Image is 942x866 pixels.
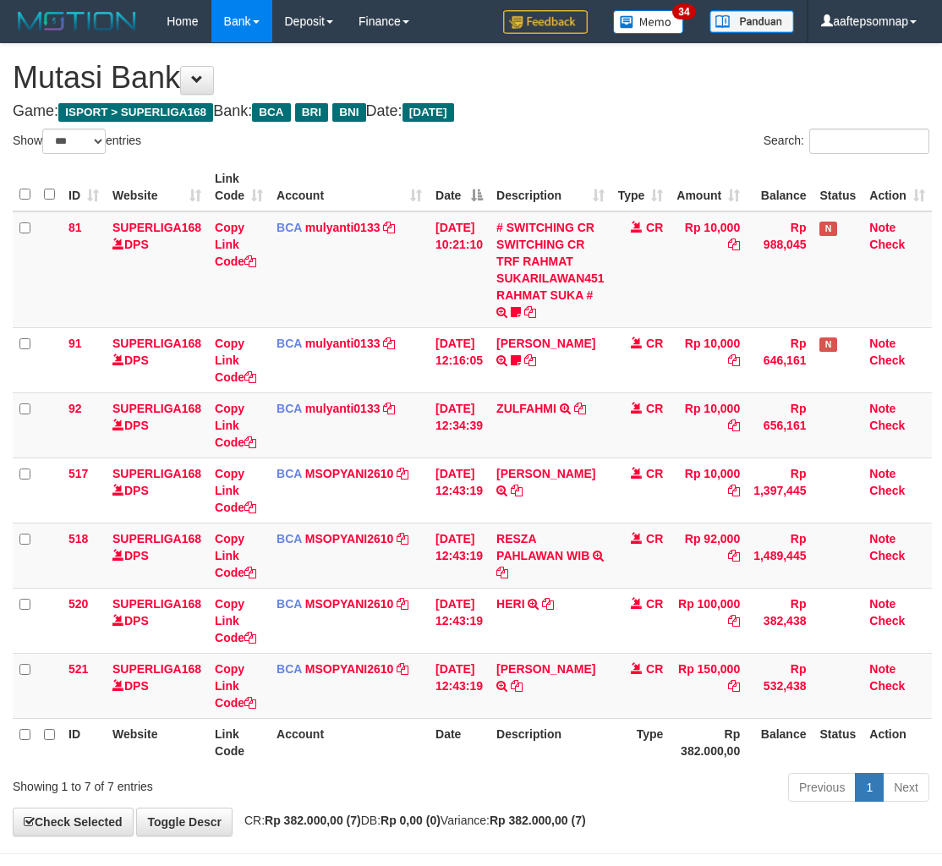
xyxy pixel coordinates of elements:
[511,679,523,693] a: Copy SITI INDAH RAHMAWA to clipboard
[68,532,88,545] span: 518
[883,773,929,802] a: Next
[215,337,256,384] a: Copy Link Code
[728,484,740,497] a: Copy Rp 10,000 to clipboard
[819,337,836,352] span: Has Note
[728,238,740,251] a: Copy Rp 10,000 to clipboard
[13,8,141,34] img: MOTION_logo.png
[429,588,490,653] td: [DATE] 12:43:19
[728,419,740,432] a: Copy Rp 10,000 to clipboard
[747,163,813,211] th: Balance
[277,662,302,676] span: BCA
[397,532,408,545] a: Copy MSOPYANI2610 to clipboard
[106,588,208,653] td: DPS
[112,597,201,611] a: SUPERLIGA168
[869,467,895,480] a: Note
[646,662,663,676] span: CR
[397,467,408,480] a: Copy MSOPYANI2610 to clipboard
[305,662,394,676] a: MSOPYANI2610
[112,532,201,545] a: SUPERLIGA168
[106,327,208,392] td: DPS
[728,614,740,628] a: Copy Rp 100,000 to clipboard
[496,467,595,480] a: [PERSON_NAME]
[277,532,302,545] span: BCA
[747,588,813,653] td: Rp 382,438
[646,337,663,350] span: CR
[13,808,134,836] a: Check Selected
[524,354,536,367] a: Copy RIYO RAHMAN to clipboard
[490,814,586,827] strong: Rp 382.000,00 (7)
[13,129,141,154] label: Show entries
[277,221,302,234] span: BCA
[869,532,895,545] a: Note
[670,588,747,653] td: Rp 100,000
[62,718,106,766] th: ID
[112,337,201,350] a: SUPERLIGA168
[277,402,302,415] span: BCA
[672,4,695,19] span: 34
[646,402,663,415] span: CR
[112,402,201,415] a: SUPERLIGA168
[670,523,747,588] td: Rp 92,000
[869,419,905,432] a: Check
[863,718,932,766] th: Action
[58,103,213,122] span: ISPORT > SUPERLIGA168
[869,221,895,234] a: Note
[429,163,490,211] th: Date: activate to sort column descending
[277,597,302,611] span: BCA
[646,532,663,545] span: CR
[265,814,361,827] strong: Rp 382.000,00 (7)
[397,662,408,676] a: Copy MSOPYANI2610 to clipboard
[208,163,270,211] th: Link Code: activate to sort column ascending
[429,392,490,458] td: [DATE] 12:34:39
[869,337,895,350] a: Note
[106,392,208,458] td: DPS
[429,718,490,766] th: Date
[106,523,208,588] td: DPS
[670,458,747,523] td: Rp 10,000
[542,597,554,611] a: Copy HERI to clipboard
[236,814,586,827] span: CR: DB: Variance:
[68,662,88,676] span: 521
[277,337,302,350] span: BCA
[215,221,256,268] a: Copy Link Code
[490,718,611,766] th: Description
[764,129,929,154] label: Search:
[574,402,586,415] a: Copy ZULFAHMI to clipboard
[106,211,208,328] td: DPS
[13,61,929,95] h1: Mutasi Bank
[383,402,395,415] a: Copy mulyanti0133 to clipboard
[383,221,395,234] a: Copy mulyanti0133 to clipboard
[869,679,905,693] a: Check
[305,221,381,234] a: mulyanti0133
[106,653,208,718] td: DPS
[295,103,328,122] span: BRI
[208,718,270,766] th: Link Code
[788,773,856,802] a: Previous
[112,467,201,480] a: SUPERLIGA168
[646,467,663,480] span: CR
[670,163,747,211] th: Amount: activate to sort column ascending
[68,402,82,415] span: 92
[277,467,302,480] span: BCA
[747,718,813,766] th: Balance
[747,653,813,718] td: Rp 532,438
[709,10,794,33] img: panduan.png
[136,808,233,836] a: Toggle Descr
[511,484,523,497] a: Copy HENDRA SUKATNO to clipboard
[670,653,747,718] td: Rp 150,000
[429,458,490,523] td: [DATE] 12:43:19
[496,221,605,302] a: # SWITCHING CR SWITCHING CR TRF RAHMAT SUKARILAWAN451 RAHMAT SUKA #
[646,597,663,611] span: CR
[215,467,256,514] a: Copy Link Code
[496,566,508,579] a: Copy RESZA PAHLAWAN WIB to clipboard
[68,221,82,234] span: 81
[68,337,82,350] span: 91
[62,163,106,211] th: ID: activate to sort column ascending
[429,211,490,328] td: [DATE] 10:21:10
[305,467,394,480] a: MSOPYANI2610
[429,327,490,392] td: [DATE] 12:16:05
[496,662,595,676] a: [PERSON_NAME]
[383,337,395,350] a: Copy mulyanti0133 to clipboard
[496,402,556,415] a: ZULFAHMI
[106,163,208,211] th: Website: activate to sort column ascending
